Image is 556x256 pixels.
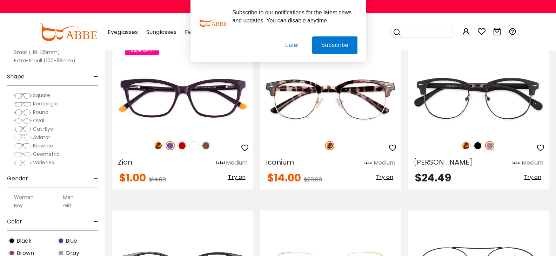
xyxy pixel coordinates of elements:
span: - [94,68,98,85]
img: Leopard [154,141,163,150]
img: Oval.png [14,117,32,124]
div: Medium [522,159,543,167]
label: Boy [14,201,23,210]
img: Gun [485,141,494,150]
span: Black [16,237,32,245]
img: Browline.png [14,143,32,150]
img: Leopard Iconium - Combination,Metal,Plastic ,Adjust Nose Pads [260,63,401,133]
img: notification icon [199,8,227,36]
div: Medium [226,159,248,167]
span: Shape [7,68,25,85]
img: Aviator.png [14,134,32,141]
img: Blue [58,237,64,244]
button: Subscribe [312,36,357,54]
img: size ruler [216,160,225,166]
span: $14.00 [267,170,301,185]
span: Square [33,92,50,99]
div: Medium [374,159,395,167]
img: Round.png [14,109,32,116]
img: Geometric.png [14,151,32,158]
span: $1.00 [119,170,146,185]
span: Try on [228,173,246,181]
div: Subscribe to our notifications for the latest news and updates. You can disable anytime. [227,8,357,25]
img: Rectangle.png [14,101,32,108]
img: Varieties.png [14,159,32,167]
button: Try on [226,173,248,182]
img: Black [8,237,15,244]
span: Browline [33,142,53,149]
span: Cat-Eye [33,125,53,132]
button: Later [276,36,308,54]
img: Black [473,141,482,150]
span: Round [33,109,48,116]
img: Purple [166,141,175,150]
button: Try on [374,173,395,182]
span: Oval [33,117,44,124]
span: Zion [118,157,132,167]
img: size ruler [512,160,520,166]
img: Cat-Eye.png [14,126,32,133]
span: Varieties [33,159,54,166]
span: Color [7,213,22,230]
img: Leopard [461,141,470,150]
span: - [94,213,98,230]
span: Aviator [33,134,50,141]
span: [PERSON_NAME] [414,157,473,167]
span: $14.00 [149,175,166,184]
span: Try on [376,173,393,181]
span: Rectangle [33,100,58,107]
img: Square.png [14,92,32,99]
span: $24.49 [415,170,451,185]
span: Blue [66,237,77,245]
span: Iconium [266,157,294,167]
img: Brown [201,141,210,150]
span: $20.00 [304,175,322,184]
img: Red [177,141,187,150]
span: Geometric [33,151,60,158]
label: Men [63,193,74,201]
img: Gun Chad - Combination,Metal,Plastic ,Adjust Nose Pads [408,63,549,133]
span: - [94,170,98,187]
span: Gender [7,170,28,187]
img: Purple Zion - Acetate ,Universal Bridge Fit [112,63,253,133]
img: Leopard [325,141,334,150]
label: Girl [63,201,71,210]
img: White [189,141,199,150]
label: Women [14,193,34,201]
button: Try on [522,173,543,182]
img: size ruler [364,160,372,166]
span: Try on [524,173,541,181]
